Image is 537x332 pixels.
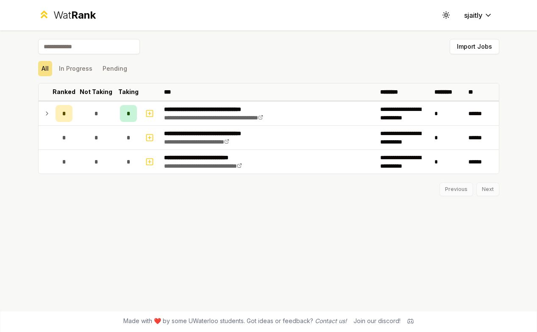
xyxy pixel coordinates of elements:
div: Wat [53,8,96,22]
a: WatRank [38,8,96,22]
p: Ranked [53,88,75,96]
span: Made with ❤️ by some UWaterloo students. Got ideas or feedback? [123,317,347,325]
p: Taking [118,88,139,96]
div: Join our discord! [353,317,401,325]
button: Import Jobs [450,39,499,54]
button: All [38,61,52,76]
button: In Progress [56,61,96,76]
p: Not Taking [80,88,112,96]
a: Contact us! [315,317,347,324]
button: Pending [99,61,131,76]
span: Rank [71,9,96,21]
button: sjaitly [457,8,499,23]
span: sjaitly [464,10,482,20]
